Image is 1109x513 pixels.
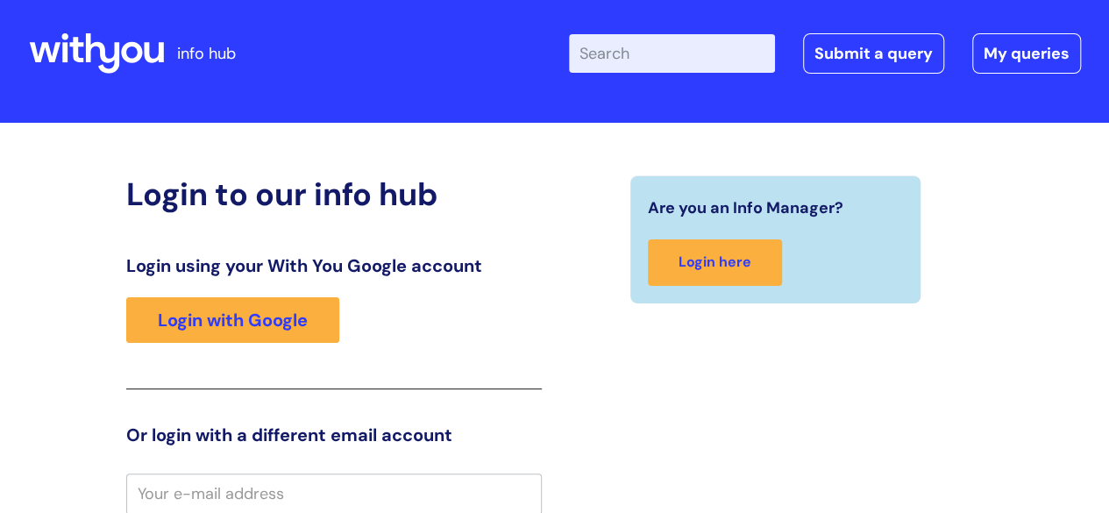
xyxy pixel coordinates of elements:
[126,175,542,213] h2: Login to our info hub
[648,239,782,286] a: Login here
[177,39,236,68] p: info hub
[972,33,1081,74] a: My queries
[648,194,843,222] span: Are you an Info Manager?
[126,424,542,445] h3: Or login with a different email account
[126,297,339,343] a: Login with Google
[569,34,775,73] input: Search
[126,255,542,276] h3: Login using your With You Google account
[803,33,944,74] a: Submit a query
